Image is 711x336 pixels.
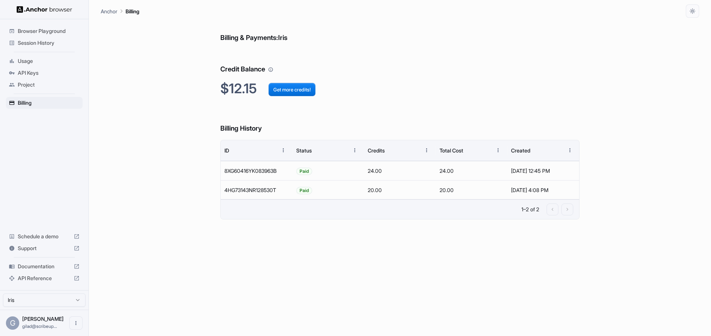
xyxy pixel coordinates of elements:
span: Support [18,245,71,252]
div: Status [296,147,312,154]
button: Sort [335,144,348,157]
span: API Reference [18,275,71,282]
div: 8XG60416YK083963B [221,161,293,180]
span: Paid [297,181,312,200]
div: Created [511,147,530,154]
div: [DATE] 4:08 PM [511,181,575,199]
div: Usage [6,55,83,67]
span: Usage [18,57,80,65]
button: Sort [550,144,563,157]
button: Sort [407,144,420,157]
nav: breadcrumb [101,7,139,15]
button: Menu [491,144,505,157]
button: Menu [277,144,290,157]
div: 20.00 [436,180,508,199]
span: Project [18,81,80,88]
span: gilad@scribeup.io [22,323,57,329]
div: Total Cost [440,147,463,154]
div: Support [6,242,83,254]
h2: $12.15 [220,81,580,97]
div: API Keys [6,67,83,79]
span: Gilad Spitzer [22,316,64,322]
div: Billing [6,97,83,109]
button: Menu [348,144,361,157]
img: Anchor Logo [17,6,72,13]
button: Menu [420,144,433,157]
button: Sort [478,144,491,157]
div: 4HG73143NR128530T [221,180,293,199]
div: [DATE] 12:45 PM [511,161,575,180]
button: Open menu [69,316,83,330]
p: Billing [126,7,139,15]
span: Schedule a demo [18,233,71,240]
div: API Reference [6,272,83,284]
button: Get more credits! [268,83,316,96]
div: Documentation [6,261,83,272]
div: Project [6,79,83,91]
p: 1–2 of 2 [521,206,539,213]
div: Browser Playground [6,25,83,37]
span: Paid [297,162,312,181]
button: Menu [563,144,577,157]
div: Session History [6,37,83,49]
h6: Billing History [220,108,580,134]
div: Credits [368,147,385,154]
span: Browser Playground [18,27,80,35]
span: Documentation [18,263,71,270]
div: G [6,316,19,330]
h6: Credit Balance [220,49,580,75]
h6: Billing & Payments: Iris [220,18,580,43]
button: Sort [263,144,277,157]
p: Anchor [101,7,117,15]
span: API Keys [18,69,80,77]
div: 24.00 [364,161,436,180]
div: 24.00 [436,161,508,180]
div: 20.00 [364,180,436,199]
span: Billing [18,99,80,107]
svg: Your credit balance will be consumed as you use the API. Visit the usage page to view a breakdown... [268,67,273,72]
div: ID [224,147,229,154]
span: Session History [18,39,80,47]
div: Schedule a demo [6,231,83,242]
